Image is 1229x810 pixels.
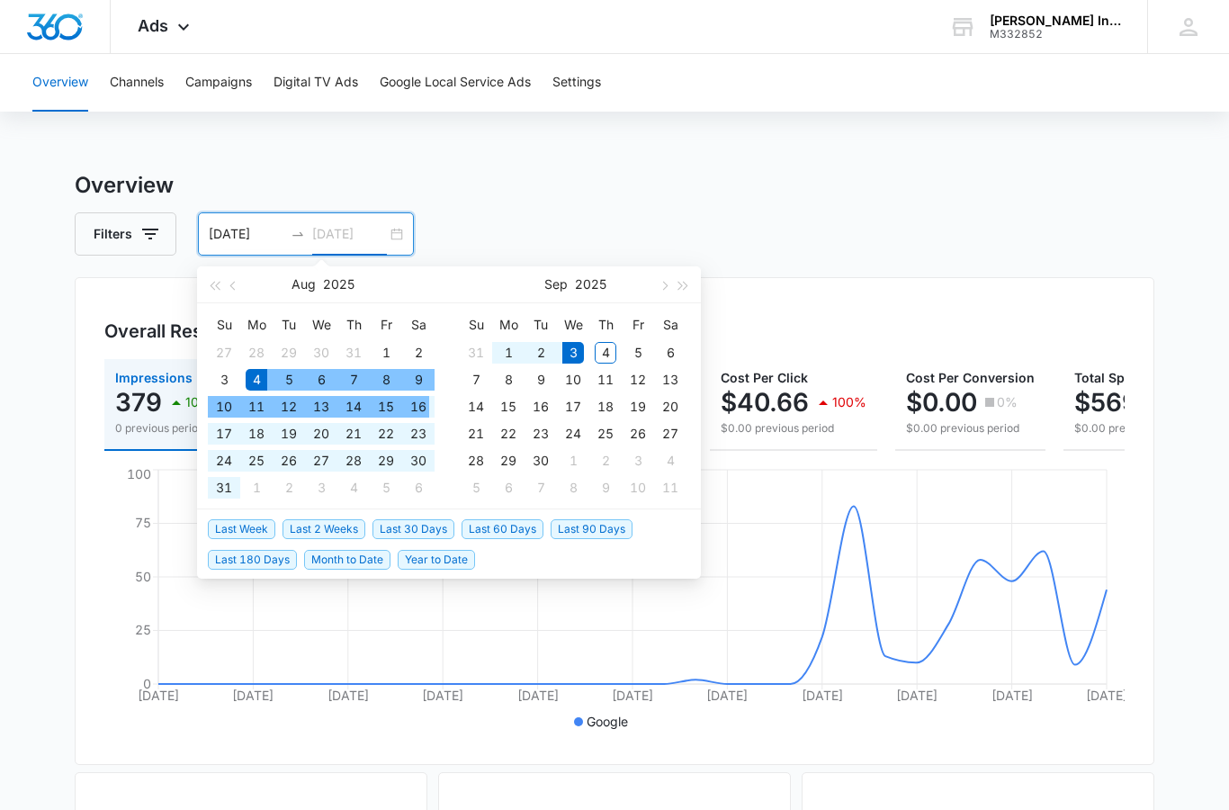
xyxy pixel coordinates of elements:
td: 2025-09-14 [460,393,492,420]
div: 5 [278,369,300,391]
td: 2025-09-10 [557,366,589,393]
td: 2025-08-12 [273,393,305,420]
div: 3 [627,450,649,472]
td: 2025-09-02 [273,474,305,501]
p: $0.00 previous period [721,420,866,436]
span: Year to Date [398,550,475,570]
div: 13 [310,396,332,418]
th: Sa [654,310,686,339]
td: 2025-08-22 [370,420,402,447]
td: 2025-08-21 [337,420,370,447]
td: 2025-10-02 [589,447,622,474]
div: 12 [627,369,649,391]
div: 17 [213,423,235,445]
th: Tu [525,310,557,339]
td: 2025-07-30 [305,339,337,366]
div: 15 [375,396,397,418]
div: 1 [498,342,519,364]
td: 2025-09-12 [622,366,654,393]
button: 2025 [323,266,354,302]
tspan: 100 [127,466,151,481]
td: 2025-09-05 [622,339,654,366]
div: 1 [375,342,397,364]
tspan: [DATE] [612,688,653,703]
button: Channels [110,54,164,112]
div: 11 [595,369,616,391]
div: 20 [310,423,332,445]
tspan: [DATE] [232,688,274,703]
tspan: [DATE] [422,688,463,703]
td: 2025-09-04 [589,339,622,366]
div: 9 [408,369,429,391]
div: 28 [343,450,364,472]
td: 2025-07-28 [240,339,273,366]
div: 3 [562,342,584,364]
p: $0.00 previous period [906,420,1035,436]
span: Last 180 Days [208,550,297,570]
th: Fr [622,310,654,339]
button: 2025 [575,266,606,302]
div: 31 [465,342,487,364]
p: 379 [115,388,162,417]
p: 0% [997,396,1018,409]
span: Last Week [208,519,275,539]
td: 2025-08-07 [337,366,370,393]
td: 2025-10-04 [654,447,686,474]
td: 2025-08-26 [273,447,305,474]
td: 2025-08-31 [460,339,492,366]
td: 2025-07-31 [337,339,370,366]
tspan: 75 [135,515,151,530]
th: Sa [402,310,435,339]
tspan: 50 [135,569,151,584]
td: 2025-09-01 [492,339,525,366]
td: 2025-09-09 [525,366,557,393]
td: 2025-09-17 [557,393,589,420]
div: 13 [659,369,681,391]
button: Settings [552,54,601,112]
div: 16 [408,396,429,418]
td: 2025-09-20 [654,393,686,420]
div: 15 [498,396,519,418]
div: 22 [375,423,397,445]
td: 2025-10-06 [492,474,525,501]
td: 2025-08-11 [240,393,273,420]
button: Campaigns [185,54,252,112]
th: We [557,310,589,339]
div: 5 [465,477,487,499]
td: 2025-08-03 [208,366,240,393]
div: 10 [562,369,584,391]
td: 2025-09-16 [525,393,557,420]
span: Cost Per Conversion [906,370,1035,385]
span: Last 2 Weeks [283,519,365,539]
div: 1 [562,450,584,472]
div: 31 [343,342,364,364]
span: Impressions [115,370,193,385]
div: 17 [562,396,584,418]
td: 2025-09-03 [305,474,337,501]
div: 21 [343,423,364,445]
td: 2025-08-09 [402,366,435,393]
div: 30 [408,450,429,472]
button: Overview [32,54,88,112]
th: Mo [492,310,525,339]
div: 7 [343,369,364,391]
td: 2025-09-30 [525,447,557,474]
td: 2025-08-02 [402,339,435,366]
div: 9 [595,477,616,499]
th: We [305,310,337,339]
div: 23 [530,423,552,445]
td: 2025-08-08 [370,366,402,393]
div: 18 [246,423,267,445]
div: account name [990,13,1121,28]
td: 2025-09-18 [589,393,622,420]
td: 2025-08-06 [305,366,337,393]
div: 11 [246,396,267,418]
span: Cost Per Click [721,370,808,385]
tspan: [DATE] [896,688,937,703]
div: 9 [530,369,552,391]
td: 2025-09-08 [492,366,525,393]
td: 2025-08-27 [305,447,337,474]
div: 27 [659,423,681,445]
td: 2025-09-11 [589,366,622,393]
td: 2025-10-07 [525,474,557,501]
